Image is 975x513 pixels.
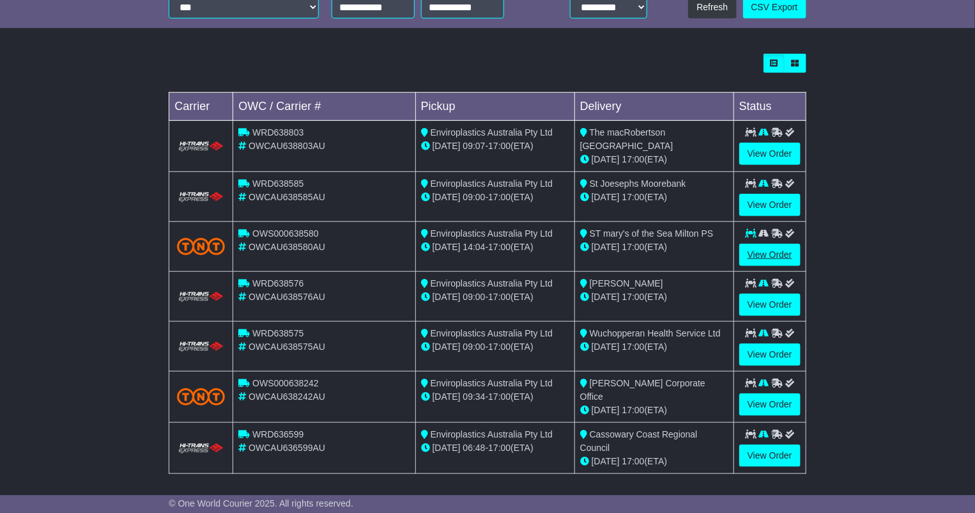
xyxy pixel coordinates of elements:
span: 17:00 [622,292,645,302]
div: (ETA) [580,404,728,417]
span: OWCAU638575AU [249,342,325,352]
span: [DATE] [592,154,620,164]
div: (ETA) [580,290,728,304]
div: (ETA) [580,153,728,166]
div: - (ETA) [421,340,569,354]
span: [DATE] [433,292,461,302]
span: WRD638803 [252,127,303,138]
div: (ETA) [580,241,728,254]
span: [PERSON_NAME] Corporate Office [580,378,705,402]
span: 06:48 [463,443,486,453]
span: Enviroplastics Australia Pty Ltd [431,429,553,439]
span: 17:00 [488,242,511,252]
span: [PERSON_NAME] [590,278,663,288]
span: 17:00 [622,342,645,352]
div: - (ETA) [421,191,569,204]
span: WRD638576 [252,278,303,288]
span: WRD636599 [252,429,303,439]
span: 17:00 [622,242,645,252]
div: - (ETA) [421,241,569,254]
span: [DATE] [433,192,461,202]
span: Enviroplastics Australia Pty Ltd [431,228,553,239]
span: 09:00 [463,292,486,302]
td: OWC / Carrier # [233,93,415,121]
img: TNT_Domestic.png [177,388,225,406]
span: Enviroplastics Australia Pty Ltd [431,378,553,388]
img: HiTrans.png [177,291,225,303]
span: 17:00 [488,192,511,202]
span: [DATE] [592,242,620,252]
span: 09:00 [463,192,486,202]
span: 09:34 [463,391,486,402]
span: [DATE] [592,342,620,352]
span: 17:00 [488,391,511,402]
div: - (ETA) [421,139,569,153]
span: 17:00 [622,154,645,164]
a: View Order [739,143,801,165]
span: St Joesephs Moorebank [590,178,686,189]
td: Pickup [415,93,574,121]
td: Carrier [169,93,233,121]
span: OWS000638580 [252,228,319,239]
span: [DATE] [592,192,620,202]
span: WRD638575 [252,328,303,338]
div: (ETA) [580,191,728,204]
div: (ETA) [580,455,728,468]
img: HiTrans.png [177,443,225,455]
span: 17:00 [622,192,645,202]
div: - (ETA) [421,390,569,404]
span: OWCAU638580AU [249,242,325,252]
span: 17:00 [622,405,645,415]
span: [DATE] [433,141,461,151]
span: 17:00 [488,141,511,151]
div: (ETA) [580,340,728,354]
span: 17:00 [488,443,511,453]
a: View Order [739,294,801,316]
span: 09:00 [463,342,486,352]
span: Enviroplastics Australia Pty Ltd [431,278,553,288]
span: © One World Courier 2025. All rights reserved. [169,498,353,509]
span: [DATE] [433,443,461,453]
a: View Order [739,445,801,467]
span: 17:00 [622,456,645,466]
a: View Order [739,393,801,416]
span: ST mary's of the Sea Milton PS [590,228,714,239]
span: [DATE] [592,405,620,415]
a: View Order [739,244,801,266]
a: View Order [739,194,801,216]
span: Wuchopperan Health Service Ltd [590,328,721,338]
span: [DATE] [433,342,461,352]
span: Enviroplastics Australia Pty Ltd [431,178,553,189]
span: Cassowary Coast Regional Council [580,429,698,453]
span: [DATE] [592,456,620,466]
img: HiTrans.png [177,141,225,153]
span: OWCAU638803AU [249,141,325,151]
td: Delivery [574,93,733,121]
span: [DATE] [592,292,620,302]
span: OWCAU636599AU [249,443,325,453]
td: Status [733,93,806,121]
div: - (ETA) [421,290,569,304]
span: 17:00 [488,292,511,302]
span: [DATE] [433,391,461,402]
span: WRD638585 [252,178,303,189]
img: HiTrans.png [177,191,225,203]
span: Enviroplastics Australia Pty Ltd [431,127,553,138]
span: [DATE] [433,242,461,252]
span: The macRobertson [GEOGRAPHIC_DATA] [580,127,673,151]
div: - (ETA) [421,441,569,455]
span: OWCAU638576AU [249,292,325,302]
span: OWS000638242 [252,378,319,388]
span: 09:07 [463,141,486,151]
span: 17:00 [488,342,511,352]
span: 14:04 [463,242,486,252]
img: TNT_Domestic.png [177,238,225,255]
a: View Order [739,343,801,366]
span: Enviroplastics Australia Pty Ltd [431,328,553,338]
img: HiTrans.png [177,341,225,353]
span: OWCAU638242AU [249,391,325,402]
span: OWCAU638585AU [249,192,325,202]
